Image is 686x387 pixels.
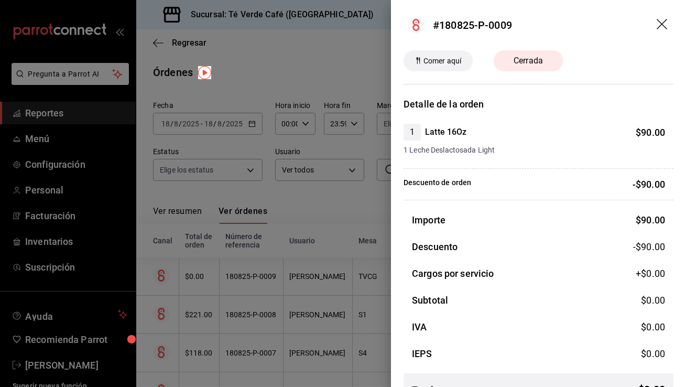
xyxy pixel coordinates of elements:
[425,126,466,138] h4: Latte 16Oz
[404,126,421,138] span: 1
[636,127,665,138] span: $ 90.00
[636,266,665,281] span: +$ 0.00
[404,97,673,111] h3: Detalle de la orden
[404,177,471,191] p: Descuento de orden
[633,240,665,254] span: -$90.00
[412,240,458,254] h3: Descuento
[507,55,549,67] span: Cerrada
[433,17,512,33] div: #180825-P-0009
[641,321,665,332] span: $ 0.00
[412,293,448,307] h3: Subtotal
[633,177,665,191] p: -$90.00
[641,295,665,306] span: $ 0.00
[419,56,465,67] span: Comer aquí
[636,214,665,225] span: $ 90.00
[404,145,665,156] span: 1 Leche Deslactosada Light
[657,19,669,31] button: drag
[412,347,432,361] h3: IEPS
[412,266,494,281] h3: Cargos por servicio
[641,348,665,359] span: $ 0.00
[198,66,211,79] img: Tooltip marker
[412,213,445,227] h3: Importe
[412,320,427,334] h3: IVA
